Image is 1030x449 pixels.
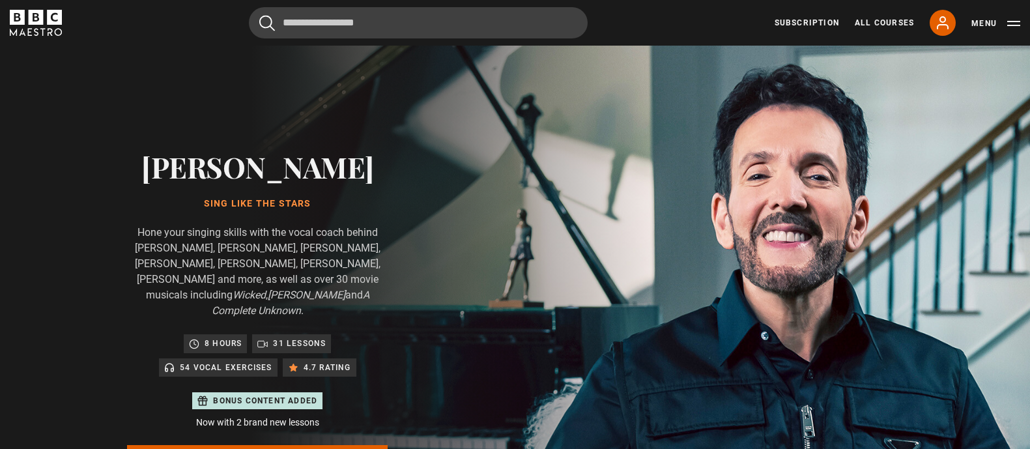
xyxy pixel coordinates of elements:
p: 8 hours [205,337,242,350]
p: Now with 2 brand new lessons [127,416,388,429]
button: Submit the search query [259,15,275,31]
p: 54 Vocal Exercises [180,361,272,374]
p: 31 lessons [273,337,326,350]
h2: [PERSON_NAME] [127,150,388,183]
p: Bonus content added [213,395,317,407]
i: A Complete Unknown [212,289,369,317]
h1: Sing Like the Stars [127,199,388,209]
a: Subscription [775,17,839,29]
p: Hone your singing skills with the vocal coach behind [PERSON_NAME], [PERSON_NAME], [PERSON_NAME],... [127,225,388,319]
p: 4.7 rating [304,361,351,374]
a: All Courses [855,17,914,29]
input: Search [249,7,588,38]
i: [PERSON_NAME] [268,289,345,301]
button: Toggle navigation [971,17,1020,30]
svg: BBC Maestro [10,10,62,36]
i: Wicked [233,289,266,301]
